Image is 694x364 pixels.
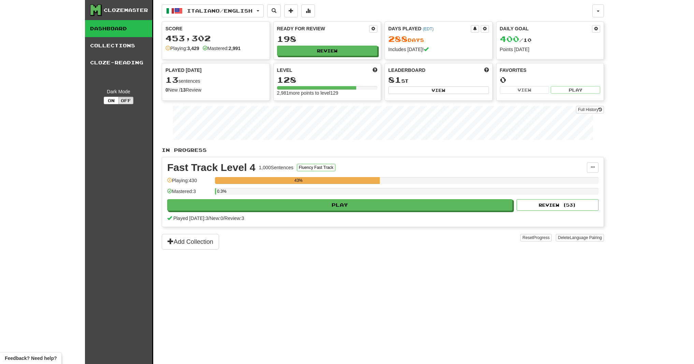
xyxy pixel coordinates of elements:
button: View [388,86,489,94]
span: / 10 [500,37,532,43]
div: Points [DATE] [500,46,601,53]
strong: 2,991 [229,46,241,51]
div: 2,981 more points to level 129 [277,90,378,96]
span: Leaderboard [388,67,425,74]
span: Score more points to level up [373,67,377,74]
div: Score [165,25,266,32]
div: 0 [500,76,601,84]
div: Playing: [165,45,199,52]
div: Days Played [388,25,471,32]
button: Add Collection [162,234,219,250]
a: Cloze-Reading [85,54,152,71]
span: Played [DATE]: 3 [173,216,208,221]
strong: 0 [165,87,168,93]
button: Add sentence to collection [284,4,298,17]
span: / [208,216,209,221]
a: (EDT) [423,27,434,31]
button: Review [277,46,378,56]
button: Play [167,199,512,211]
button: On [104,97,119,104]
span: 400 [500,34,519,44]
div: Clozemaster [104,7,148,14]
button: Review (53) [517,199,598,211]
button: Fluency Fast Track [297,164,335,171]
span: Language Pairing [570,235,602,240]
span: 288 [388,34,408,44]
button: Search sentences [267,4,281,17]
a: Full History [576,106,604,113]
div: Mastered: [203,45,241,52]
span: 13 [165,75,178,84]
strong: 3,429 [187,46,199,51]
div: 1,000 Sentences [259,164,293,171]
div: Playing: 430 [167,177,212,188]
div: 198 [277,35,378,43]
div: Favorites [500,67,601,74]
div: Ready for Review [277,25,370,32]
button: DeleteLanguage Pairing [556,234,604,241]
a: Collections [85,37,152,54]
span: / [223,216,225,221]
div: 43% [217,177,380,184]
span: Review: 3 [225,216,244,221]
span: New: 0 [209,216,223,221]
div: st [388,76,489,84]
div: Includes [DATE]! [388,46,489,53]
span: Italiano / English [187,8,252,14]
div: Fast Track Level 4 [167,162,256,173]
div: 128 [277,76,378,84]
a: Dashboard [85,20,152,37]
button: Off [118,97,133,104]
span: 81 [388,75,401,84]
button: ResetProgress [520,234,551,241]
span: This week in points, UTC [484,67,489,74]
span: Level [277,67,292,74]
button: View [500,86,549,94]
div: New / Review [165,86,266,93]
strong: 13 [180,87,186,93]
span: Played [DATE] [165,67,202,74]
div: 453,302 [165,34,266,43]
span: Progress [533,235,550,240]
button: More stats [301,4,315,17]
span: Open feedback widget [5,355,57,362]
p: In Progress [162,147,604,154]
div: Mastered: 3 [167,188,212,199]
div: Day s [388,35,489,44]
div: sentences [165,76,266,84]
button: Play [551,86,600,94]
div: Dark Mode [90,88,147,95]
button: Italiano/English [162,4,264,17]
div: Daily Goal [500,25,592,33]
